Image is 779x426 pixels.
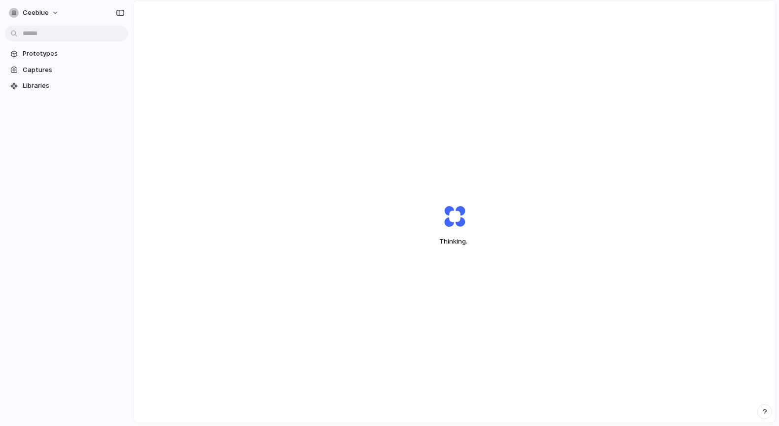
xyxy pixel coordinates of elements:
button: Ceeblue [5,5,64,21]
span: Libraries [23,81,124,91]
a: Libraries [5,78,128,93]
a: Prototypes [5,46,128,61]
span: Ceeblue [23,8,49,18]
span: Prototypes [23,49,124,59]
a: Captures [5,63,128,77]
span: . [466,237,467,245]
span: Captures [23,65,124,75]
span: Thinking [421,237,489,247]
